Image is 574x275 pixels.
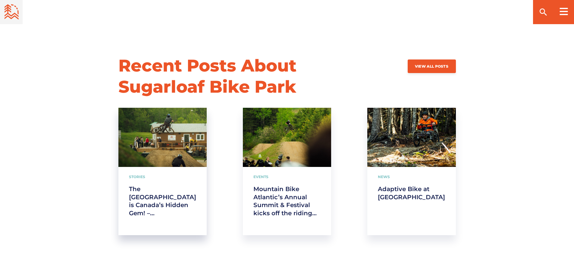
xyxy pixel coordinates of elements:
img: Devon White sending it at the Mountain Bike Atlantic Festival at Sugarloaf Bike Park in New Bruns... [243,108,331,167]
ion-icon: search [538,7,548,17]
a: Events [253,174,268,179]
a: Adaptive Bike at [GEOGRAPHIC_DATA] [378,185,445,201]
h2: Recent Posts About Sugarloaf Bike Park [118,55,405,97]
a: The [GEOGRAPHIC_DATA] is Canada’s Hidden Gem! – [PERSON_NAME] [129,185,196,217]
a: News [378,174,390,179]
a: Stories [129,174,145,179]
a: Mountain Bike Atlantic’s Annual Summit & Festival kicks off the riding season at [GEOGRAPHIC_DATA] [253,185,321,217]
a: View all posts [408,59,456,73]
img: Mountain Bike Atlantic 2022 Summit & Festival - Sugarloaf Bike Park with Mark Matthews [118,108,207,167]
span: View all posts [415,64,448,69]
